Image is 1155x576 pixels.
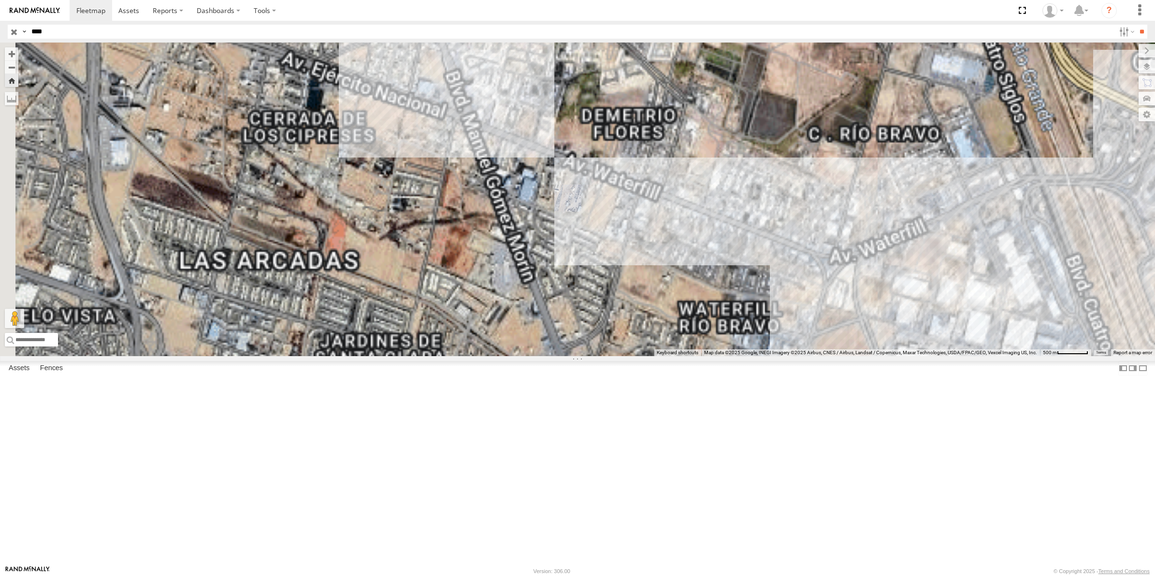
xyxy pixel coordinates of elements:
label: Fences [35,361,68,375]
button: Zoom in [5,47,18,60]
label: Assets [4,361,34,375]
a: Terms (opens in new tab) [1096,351,1106,355]
i: ? [1101,3,1117,18]
label: Search Query [20,25,28,39]
label: Search Filter Options [1115,25,1136,39]
a: Visit our Website [5,566,50,576]
a: Report a map error [1113,350,1152,355]
button: Drag Pegman onto the map to open Street View [5,309,24,328]
button: Zoom Home [5,74,18,87]
label: Hide Summary Table [1138,361,1148,375]
div: Roberto Garcia [1039,3,1067,18]
span: Map data ©2025 Google, INEGI Imagery ©2025 Airbus, CNES / Airbus, Landsat / Copernicus, Maxar Tec... [704,350,1037,355]
div: Version: 306.00 [534,568,570,574]
label: Map Settings [1139,108,1155,121]
label: Dock Summary Table to the Right [1128,361,1138,375]
button: Zoom out [5,60,18,74]
a: Terms and Conditions [1098,568,1150,574]
div: © Copyright 2025 - [1054,568,1150,574]
span: 500 m [1043,350,1057,355]
label: Measure [5,92,18,105]
button: Keyboard shortcuts [657,349,698,356]
img: rand-logo.svg [10,7,60,14]
label: Dock Summary Table to the Left [1118,361,1128,375]
button: Map Scale: 500 m per 61 pixels [1040,349,1091,356]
